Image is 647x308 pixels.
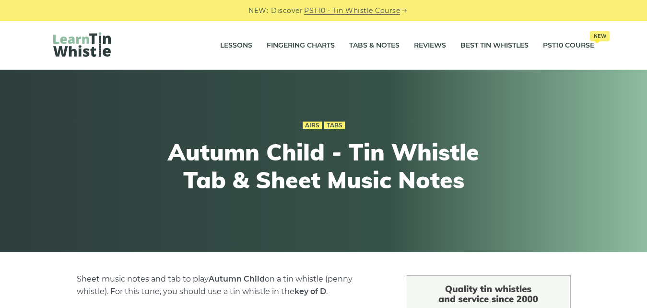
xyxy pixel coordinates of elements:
img: LearnTinWhistle.com [53,32,111,57]
a: Tabs & Notes [349,34,400,58]
span: New [590,31,610,41]
a: PST10 CourseNew [543,34,594,58]
p: Sheet music notes and tab to play on a tin whistle (penny whistle). For this tune, you should use... [77,273,383,298]
h1: Autumn Child - Tin Whistle Tab & Sheet Music Notes [147,138,500,194]
a: Tabs [324,122,345,129]
strong: key of D [294,287,326,296]
a: Lessons [220,34,252,58]
a: Reviews [414,34,446,58]
strong: Autumn Child [209,274,265,283]
a: Best Tin Whistles [460,34,529,58]
a: Airs [303,122,322,129]
a: Fingering Charts [267,34,335,58]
